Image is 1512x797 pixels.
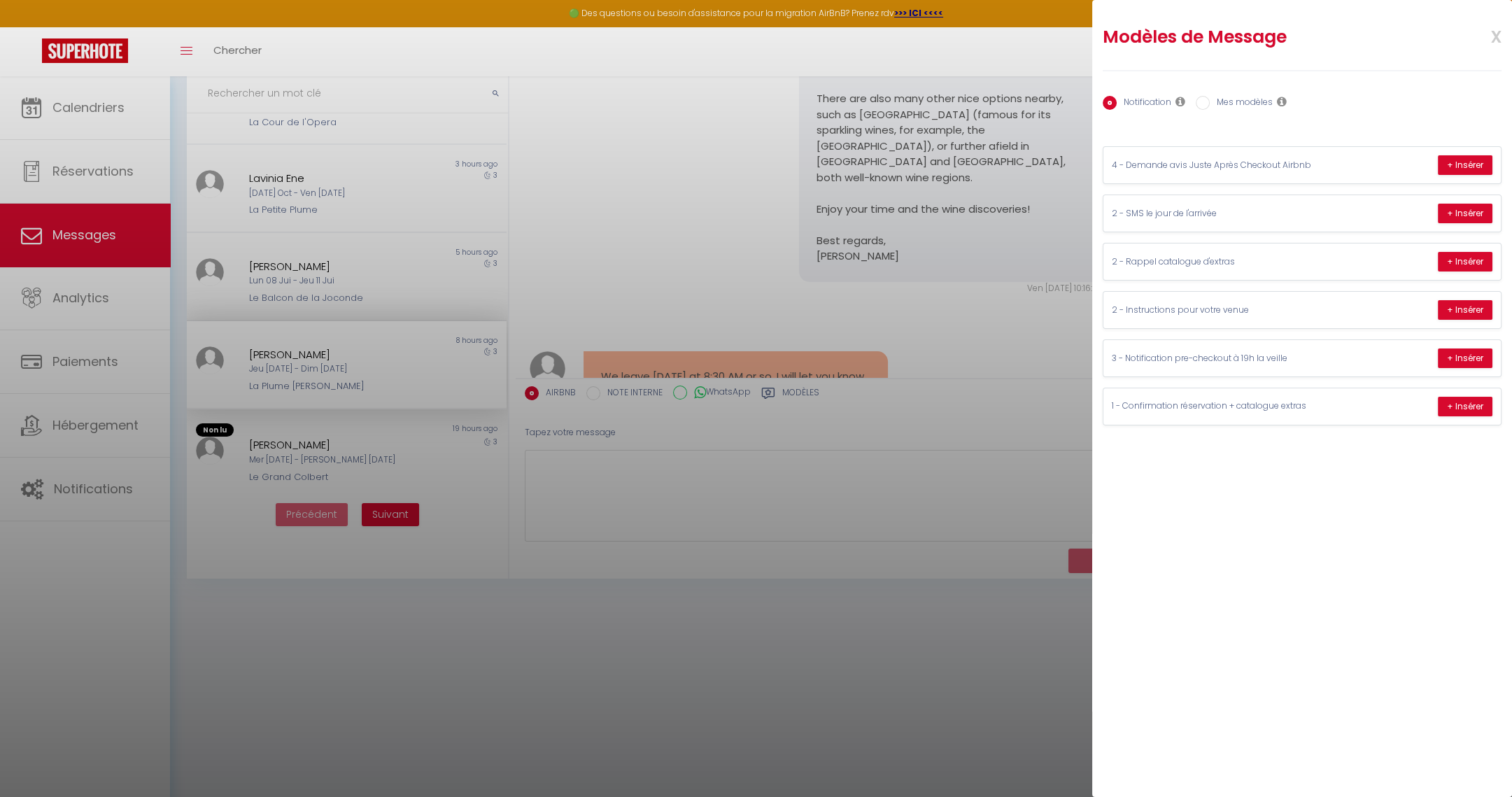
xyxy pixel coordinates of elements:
p: 1 - Confirmation réservation + catalogue extras [1112,400,1322,413]
p: 2 - Instructions pour votre venue [1112,304,1322,317]
button: + Insérer [1438,300,1492,320]
p: 4 - Demande avis Juste Après Checkout Airbnb [1112,159,1322,172]
label: Mes modèles [1210,96,1273,111]
i: Les modèles généraux sont visibles par vous et votre équipe [1277,96,1287,107]
label: Notification [1117,96,1171,111]
i: Les notifications sont visibles par toi et ton équipe [1175,96,1185,107]
span: x [1457,19,1502,52]
h2: Modèles de Message [1103,26,1429,48]
button: + Insérer [1438,252,1492,271]
button: + Insérer [1438,155,1492,175]
p: 3 - Notification pre-checkout à 19h la veille [1112,352,1322,365]
button: + Insérer [1438,348,1492,368]
p: 2 - SMS le jour de l'arrivée [1112,207,1322,220]
p: 2 - Rappel catalogue d'extras [1112,255,1322,269]
button: + Insérer [1438,204,1492,223]
button: + Insérer [1438,397,1492,416]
